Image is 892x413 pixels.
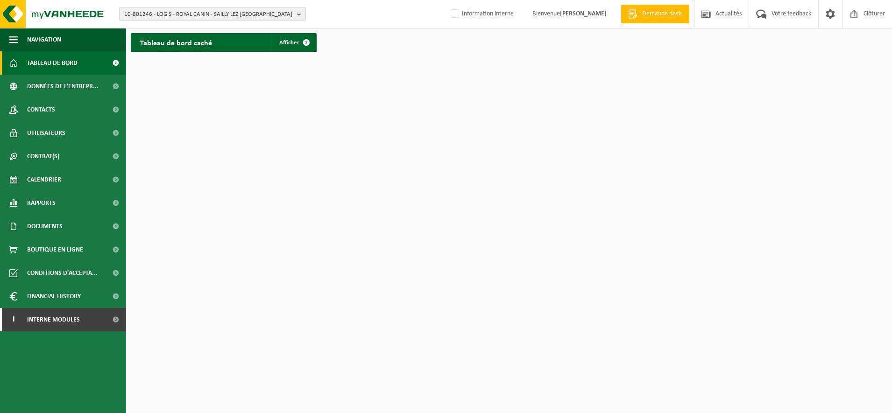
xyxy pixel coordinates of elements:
[131,33,221,51] h2: Tableau de bord caché
[27,121,65,145] span: Utilisateurs
[27,285,81,308] span: Financial History
[621,5,689,23] a: Demande devis
[124,7,293,21] span: 10-801246 - LOG'S - ROYAL CANIN - SAILLY LEZ [GEOGRAPHIC_DATA]
[119,7,306,21] button: 10-801246 - LOG'S - ROYAL CANIN - SAILLY LEZ [GEOGRAPHIC_DATA]
[449,7,514,21] label: Information interne
[272,33,316,52] a: Afficher
[27,98,55,121] span: Contacts
[27,168,61,191] span: Calendrier
[27,191,56,215] span: Rapports
[279,40,299,46] span: Afficher
[560,10,607,17] strong: [PERSON_NAME]
[27,75,99,98] span: Données de l'entrepr...
[27,145,59,168] span: Contrat(s)
[27,261,98,285] span: Conditions d'accepta...
[9,308,18,331] span: I
[27,28,61,51] span: Navigation
[27,51,78,75] span: Tableau de bord
[27,308,80,331] span: Interne modules
[27,238,83,261] span: Boutique en ligne
[27,215,63,238] span: Documents
[640,9,685,19] span: Demande devis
